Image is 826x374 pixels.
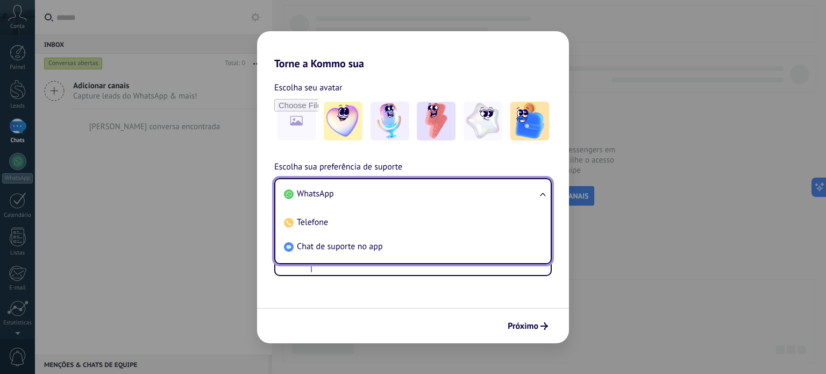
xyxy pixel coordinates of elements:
h2: Torne a Kommo sua [257,31,569,70]
span: WhatsApp [297,188,334,199]
span: Telefone [297,217,328,228]
img: -4.jpeg [464,102,502,140]
span: Escolha seu avatar [274,81,343,95]
img: -2.jpeg [371,102,409,140]
img: -3.jpeg [417,102,455,140]
span: Próximo [508,322,538,330]
span: Chat de suporte no app [297,241,383,252]
span: Escolha sua preferência de suporte [274,160,402,174]
img: -5.jpeg [510,102,549,140]
img: -1.jpeg [324,102,362,140]
button: Próximo [503,317,553,335]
